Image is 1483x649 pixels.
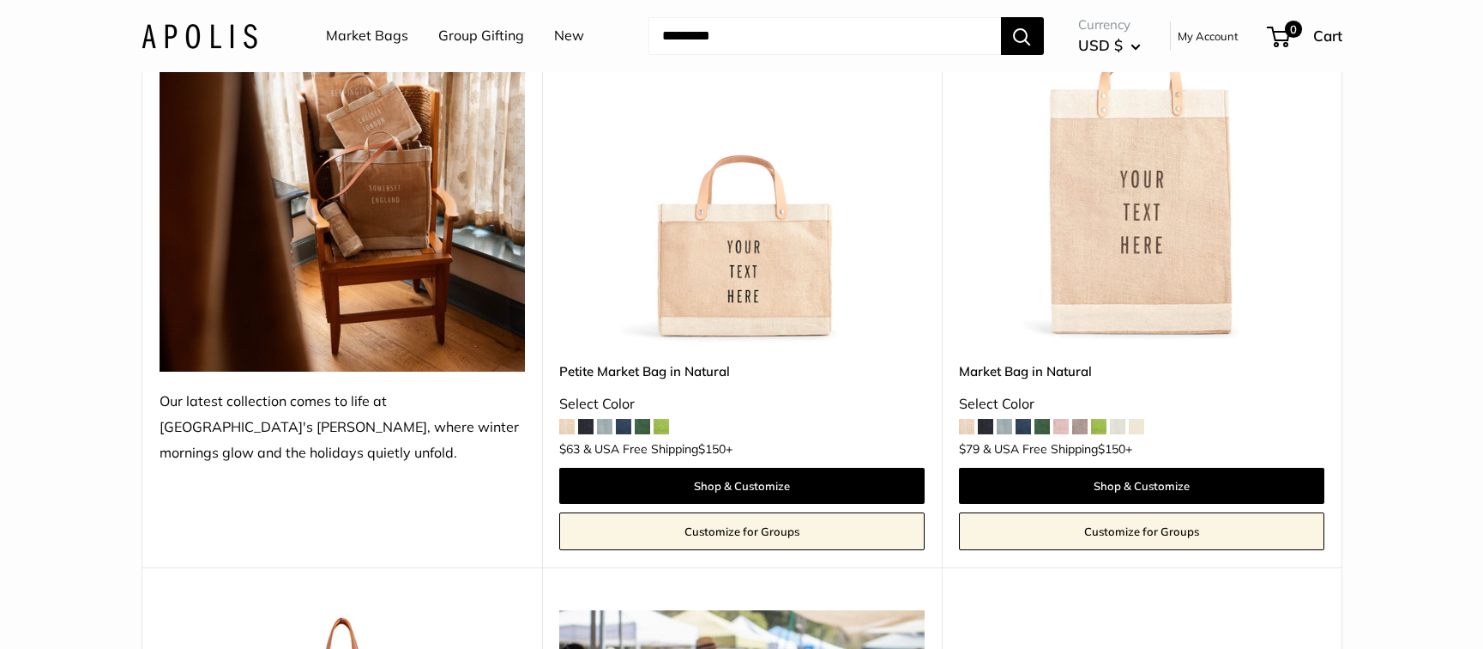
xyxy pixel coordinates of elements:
[559,468,925,504] a: Shop & Customize
[698,441,726,457] span: $150
[959,361,1324,381] a: Market Bag in Natural
[1178,26,1239,46] a: My Account
[559,441,580,457] span: $63
[959,391,1324,417] div: Select Color
[1269,22,1342,50] a: 0 Cart
[438,23,524,49] a: Group Gifting
[1098,441,1125,457] span: $150
[959,468,1324,504] a: Shop & Customize
[1078,13,1141,37] span: Currency
[559,391,925,417] div: Select Color
[1284,21,1301,38] span: 0
[1078,32,1141,59] button: USD $
[983,443,1132,455] span: & USA Free Shipping +
[559,361,925,381] a: Petite Market Bag in Natural
[554,23,584,49] a: New
[142,23,257,48] img: Apolis
[583,443,732,455] span: & USA Free Shipping +
[1001,17,1044,55] button: Search
[1078,36,1123,54] span: USD $
[326,23,408,49] a: Market Bags
[1313,27,1342,45] span: Cart
[959,513,1324,550] a: Customize for Groups
[160,389,525,466] div: Our latest collection comes to life at [GEOGRAPHIC_DATA]'s [PERSON_NAME], where winter mornings g...
[959,441,980,457] span: $79
[648,17,1001,55] input: Search...
[559,513,925,550] a: Customize for Groups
